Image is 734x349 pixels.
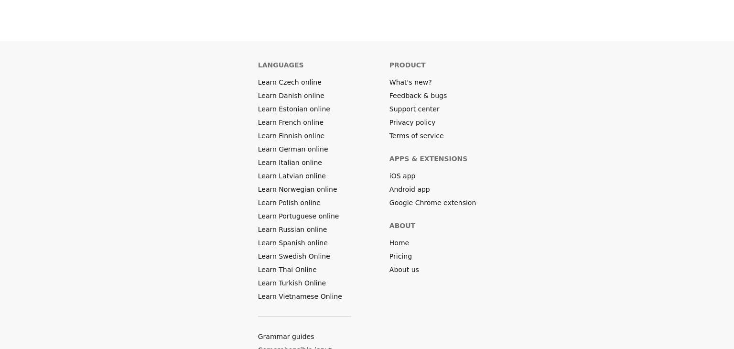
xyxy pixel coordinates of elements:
[258,60,304,70] h6: Languages
[258,144,328,154] a: Learn German online
[389,154,468,164] h6: Apps & extensions
[258,251,330,261] a: Learn Swedish Online
[258,292,342,301] a: Learn Vietnamese Online
[258,225,327,234] a: Learn Russian online
[258,185,337,194] a: Learn Norwegian online
[389,77,432,87] a: What's new?
[389,131,444,141] a: Terms of service
[258,91,324,100] a: Learn Danish online
[389,60,426,70] h6: Product
[258,278,326,288] a: Learn Turkish Online
[389,171,416,181] a: iOS app
[389,221,415,230] h6: About
[389,198,476,207] a: Google Chrome extension
[258,104,330,114] a: Learn Estonian online
[389,185,430,194] a: Android app
[389,265,419,274] a: About us
[258,238,328,248] a: Learn Spanish online
[258,158,322,167] a: Learn Italian online
[389,118,435,127] a: Privacy policy
[258,198,321,207] a: Learn Polish online
[258,332,314,341] a: Grammar guides
[389,104,440,114] a: Support center
[389,238,409,248] a: Home
[258,118,324,127] a: Learn French online
[258,211,339,221] a: Learn Portuguese online
[258,171,326,181] a: Learn Latvian online
[258,77,322,87] a: Learn Czech online
[389,91,447,100] a: Feedback & bugs
[389,251,412,261] a: Pricing
[258,131,324,141] a: Learn Finnish online
[258,265,317,274] a: Learn Thai Online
